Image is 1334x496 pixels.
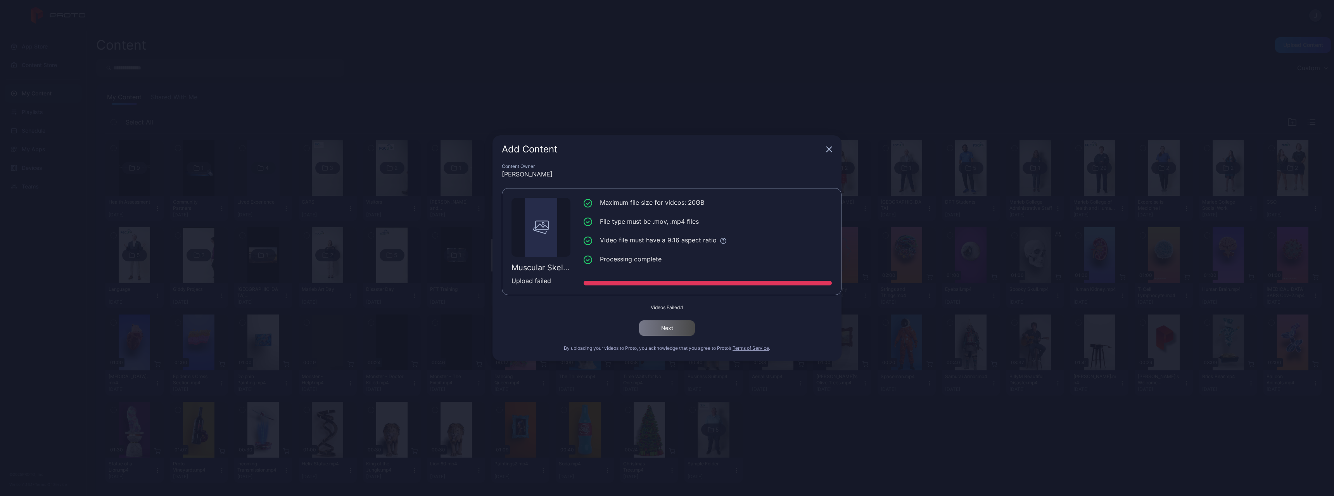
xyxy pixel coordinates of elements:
[502,163,832,169] div: Content Owner
[502,345,832,351] div: By uploading your videos to Proto, you acknowledge that you agree to Proto’s .
[584,198,832,207] li: Maximum file size for videos: 20GB
[584,254,832,264] li: Processing complete
[502,145,823,154] div: Add Content
[584,217,832,226] li: File type must be .mov, .mp4 files
[661,325,673,331] div: Next
[502,304,832,311] div: Videos Failed: 1
[511,276,570,285] div: Upload failed
[639,320,695,336] button: Next
[502,169,832,179] div: [PERSON_NAME]
[511,263,570,272] div: Muscular Skeletal Assessment.mp4
[733,345,769,351] button: Terms of Service
[584,235,832,245] li: Video file must have a 9:16 aspect ratio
